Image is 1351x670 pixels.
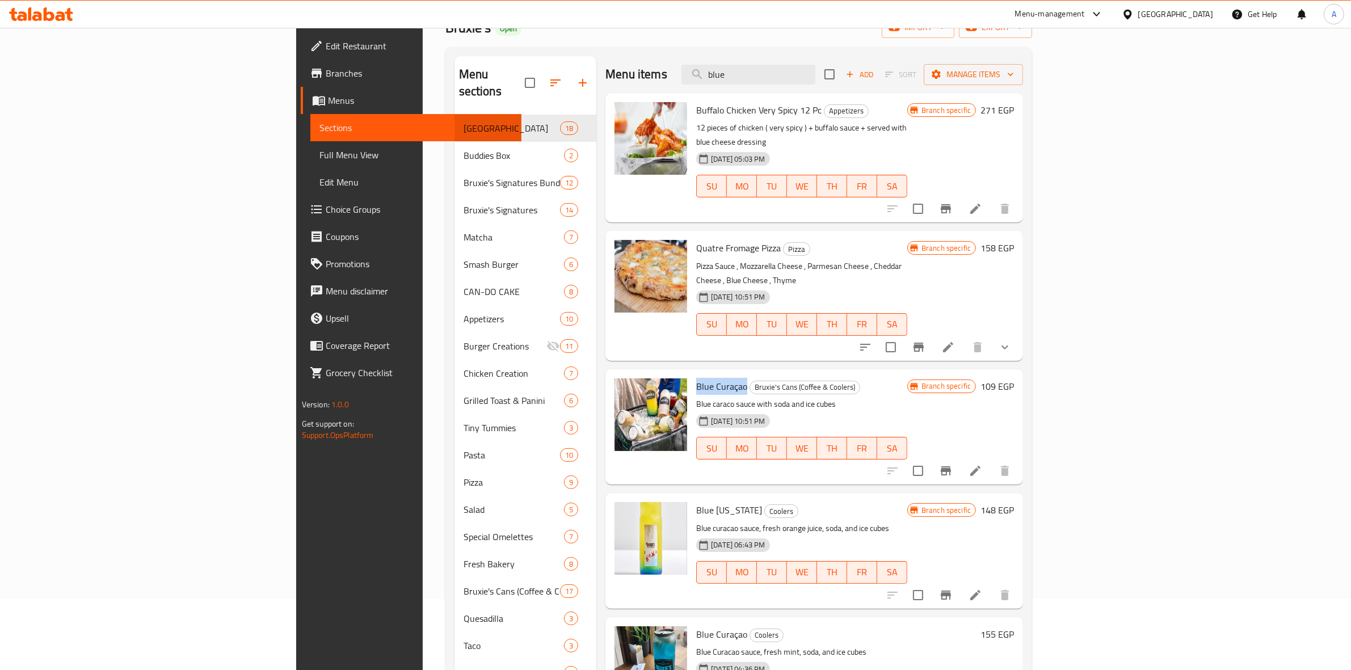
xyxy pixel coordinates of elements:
[301,196,522,223] a: Choice Groups
[564,230,578,244] div: items
[841,66,878,83] span: Add item
[1138,8,1213,20] div: [GEOGRAPHIC_DATA]
[464,475,565,489] span: Pizza
[818,62,841,86] span: Select section
[882,440,903,457] span: SA
[454,387,597,414] div: Grilled Toast & Panini6
[924,64,1023,85] button: Manage items
[792,178,813,195] span: WE
[696,175,727,197] button: SU
[696,259,907,288] p: Pizza Sauce , Mozzarella Cheese , Parmesan Cheese , Cheddar Cheese , Blue Cheese , Thyme
[696,502,762,519] span: Blue [US_STATE]
[565,368,578,379] span: 7
[454,115,597,142] div: [GEOGRAPHIC_DATA]18
[852,178,873,195] span: FR
[326,230,513,243] span: Coupons
[991,581,1018,609] button: delete
[560,448,578,462] div: items
[681,65,815,85] input: search
[454,523,597,550] div: Special Omelettes7
[454,414,597,441] div: Tiny Tummies3
[991,457,1018,484] button: delete
[847,561,877,584] button: FR
[787,561,817,584] button: WE
[464,639,565,652] div: Taco
[569,69,596,96] button: Add section
[464,612,565,625] div: Quesadilla
[696,645,976,659] p: Blue Curacao sauce, fresh mint, soda, and ice cubes
[326,257,513,271] span: Promotions
[882,316,903,332] span: SA
[877,561,907,584] button: SA
[564,285,578,298] div: items
[761,316,782,332] span: TU
[917,381,975,391] span: Branch specific
[464,258,565,271] span: Smash Burger
[454,196,597,224] div: Bruxie's Signatures14
[847,313,877,336] button: FR
[877,313,907,336] button: SA
[701,440,722,457] span: SU
[565,259,578,270] span: 6
[822,440,843,457] span: TH
[932,457,959,484] button: Branch-specific-item
[696,437,727,460] button: SU
[560,312,578,326] div: items
[706,540,769,550] span: [DATE] 06:43 PM
[696,397,907,411] p: Blue caraco sauce with soda and ice cubes
[991,195,1018,222] button: delete
[319,121,513,134] span: Sections
[464,121,560,135] span: [GEOGRAPHIC_DATA]
[696,313,727,336] button: SU
[906,197,930,221] span: Select to update
[561,314,578,325] span: 10
[565,559,578,570] span: 8
[980,502,1014,518] h6: 148 EGP
[560,584,578,598] div: items
[464,176,560,189] span: Bruxie's Signatures Bundles
[310,114,522,141] a: Sections
[824,104,868,117] span: Appetizers
[454,632,597,659] div: Taco3
[464,339,546,353] div: Burger Creations
[326,366,513,380] span: Grocery Checklist
[454,332,597,360] div: Burger Creations11
[454,278,597,305] div: CAN-DO CAKE8
[701,316,722,332] span: SU
[301,87,522,114] a: Menus
[564,557,578,571] div: items
[727,175,757,197] button: MO
[696,561,727,584] button: SU
[564,149,578,162] div: items
[941,340,955,354] a: Edit menu item
[787,313,817,336] button: WE
[706,416,769,427] span: [DATE] 10:51 PM
[301,305,522,332] a: Upsell
[615,378,687,451] img: Blue Curaçao
[565,232,578,243] span: 7
[761,564,782,580] span: TU
[326,311,513,325] span: Upsell
[731,564,752,580] span: MO
[464,230,565,244] span: Matcha
[906,583,930,607] span: Select to update
[464,503,565,516] span: Salad
[905,334,932,361] button: Branch-specific-item
[464,584,560,598] span: Bruxie's Cans (Coffee & Coolers)
[301,250,522,277] a: Promotions
[727,437,757,460] button: MO
[464,557,565,571] div: Fresh Bakery
[879,335,903,359] span: Select to update
[847,175,877,197] button: FR
[454,605,597,632] div: Quesadilla3
[731,440,752,457] span: MO
[326,203,513,216] span: Choice Groups
[757,175,787,197] button: TU
[454,441,597,469] div: Pasta10
[817,313,847,336] button: TH
[454,578,597,605] div: Bruxie's Cans (Coffee & Coolers)17
[822,178,843,195] span: TH
[841,66,878,83] button: Add
[561,450,578,461] span: 10
[969,464,982,478] a: Edit menu item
